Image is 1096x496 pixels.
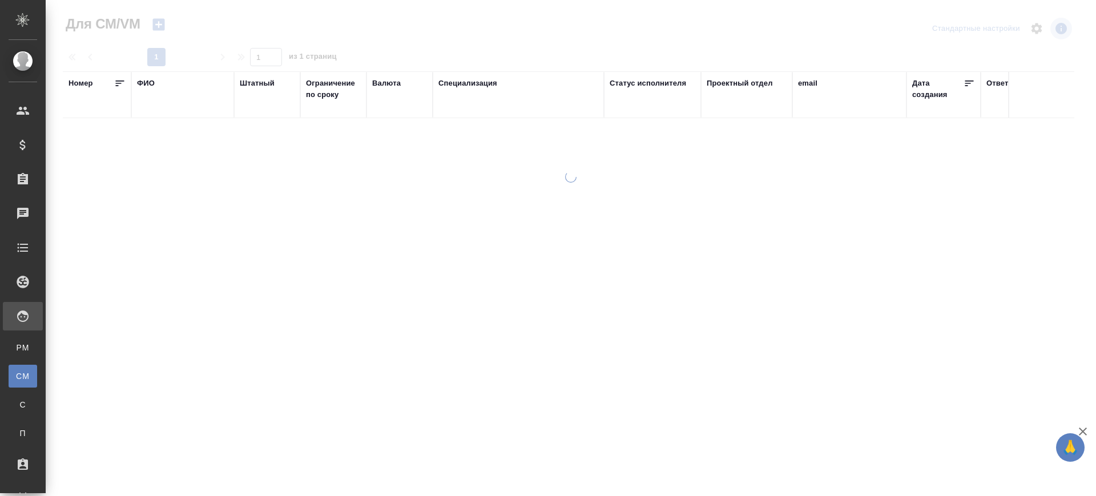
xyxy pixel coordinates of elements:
[9,336,37,359] a: PM
[1061,435,1080,459] span: 🙏
[137,78,155,89] div: ФИО
[9,365,37,388] a: CM
[1056,433,1085,462] button: 🙏
[798,78,817,89] div: email
[306,78,361,100] div: Ограничение по сроку
[9,393,37,416] a: С
[14,342,31,353] span: PM
[438,78,497,89] div: Специализация
[912,78,964,100] div: Дата создания
[9,422,37,445] a: П
[610,78,686,89] div: Статус исполнителя
[14,370,31,382] span: CM
[986,78,1045,89] div: Ответственный
[14,399,31,410] span: С
[14,428,31,439] span: П
[240,78,275,89] div: Штатный
[68,78,93,89] div: Номер
[707,78,773,89] div: Проектный отдел
[372,78,401,89] div: Валюта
